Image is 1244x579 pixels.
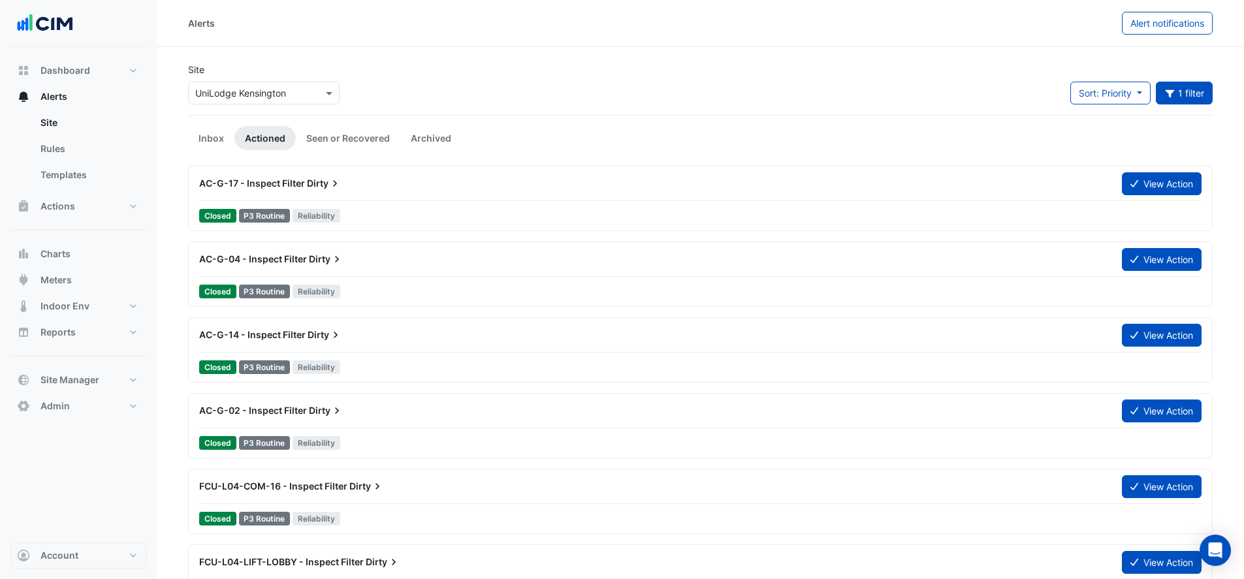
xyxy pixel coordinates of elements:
div: P3 Routine [239,209,291,223]
div: P3 Routine [239,360,291,374]
div: Open Intercom Messenger [1200,535,1231,566]
button: Dashboard [10,57,146,84]
span: Closed [199,360,236,374]
span: Account [40,549,78,562]
span: AC-G-02 - Inspect Filter [199,405,307,416]
span: AC-G-04 - Inspect Filter [199,253,307,264]
span: Reliability [293,209,340,223]
button: View Action [1122,551,1202,574]
span: Reliability [293,285,340,298]
span: Dirty [307,177,342,190]
a: Archived [400,126,462,150]
span: Meters [40,274,72,287]
app-icon: Charts [17,247,30,260]
button: 1 filter [1156,82,1213,104]
app-icon: Admin [17,399,30,413]
span: AC-G-14 - Inspect Filter [199,329,306,340]
span: Dashboard [40,64,90,77]
app-icon: Meters [17,274,30,287]
app-icon: Site Manager [17,373,30,386]
a: Rules [30,136,146,162]
span: Dirty [309,253,343,266]
button: Site Manager [10,367,146,393]
span: Charts [40,247,71,260]
span: Actions [40,200,75,213]
div: Alerts [188,16,215,30]
a: Site [30,110,146,136]
span: FCU-L04-COM-16 - Inspect Filter [199,480,347,492]
app-icon: Reports [17,326,30,339]
app-icon: Dashboard [17,64,30,77]
span: Dirty [366,556,400,569]
button: View Action [1122,324,1202,347]
button: Indoor Env [10,293,146,319]
a: Inbox [188,126,234,150]
img: Company Logo [16,10,74,37]
label: Site [188,63,204,76]
button: Charts [10,241,146,267]
button: Admin [10,393,146,419]
span: Dirty [309,404,343,417]
button: Meters [10,267,146,293]
span: Closed [199,512,236,525]
button: View Action [1122,248,1202,271]
span: Alert notifications [1130,18,1204,29]
span: Indoor Env [40,300,89,313]
span: Reports [40,326,76,339]
button: Actions [10,193,146,219]
button: Reports [10,319,146,345]
div: P3 Routine [239,436,291,450]
button: View Action [1122,475,1202,498]
a: Actioned [234,126,296,150]
button: Account [10,542,146,569]
span: Reliability [293,436,340,450]
a: Seen or Recovered [296,126,400,150]
span: Dirty [308,328,342,341]
div: Alerts [10,110,146,193]
app-icon: Alerts [17,90,30,103]
span: Dirty [349,480,384,493]
span: AC-G-17 - Inspect Filter [199,178,305,189]
button: View Action [1122,172,1202,195]
span: Closed [199,209,236,223]
span: Closed [199,436,236,450]
a: Templates [30,162,146,188]
app-icon: Actions [17,200,30,213]
span: Site Manager [40,373,99,386]
div: P3 Routine [239,285,291,298]
button: Alerts [10,84,146,110]
span: Reliability [293,512,340,525]
span: Closed [199,285,236,298]
span: Admin [40,399,70,413]
button: View Action [1122,399,1202,422]
app-icon: Indoor Env [17,300,30,313]
span: FCU-L04-LIFT-LOBBY - Inspect Filter [199,556,364,567]
span: Sort: Priority [1079,87,1132,99]
span: Alerts [40,90,67,103]
button: Alert notifications [1122,12,1213,35]
div: P3 Routine [239,512,291,525]
button: Sort: Priority [1070,82,1151,104]
span: Reliability [293,360,340,374]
